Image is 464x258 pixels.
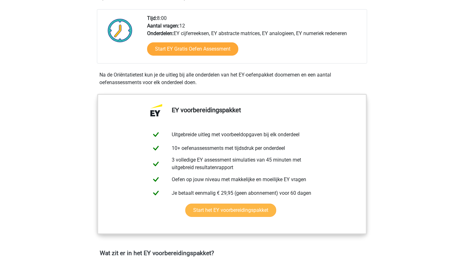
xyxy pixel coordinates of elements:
[147,30,174,36] b: Onderdelen:
[100,249,364,257] h4: Wat zit er in het EY voorbereidingspakket?
[185,204,276,217] a: Start het EY voorbereidingspakket
[147,15,157,21] b: Tijd:
[147,23,179,29] b: Aantal vragen:
[147,42,238,56] a: Start EY Gratis Oefen Assessment
[97,71,367,86] div: Na de Oriëntatietest kun je de uitleg bij alle onderdelen van het EY-oefenpakket doornemen en een...
[104,15,136,46] img: Klok
[142,15,366,63] div: 8:00 12 EY cijferreeksen, EY abstracte matrices, EY analogieen, EY numeriek redeneren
